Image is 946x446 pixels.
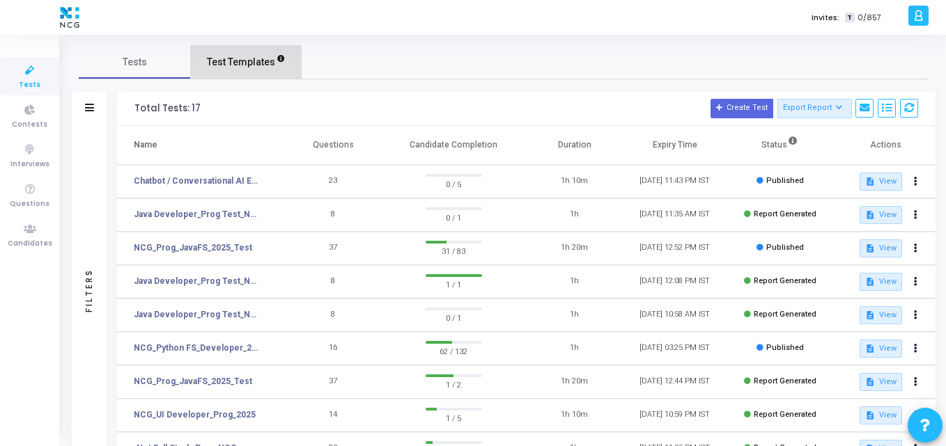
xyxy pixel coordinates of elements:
button: Export Report [777,99,852,118]
span: Test Templates [207,55,275,70]
label: Invites: [812,12,839,24]
td: 14 [283,399,383,432]
span: 1 / 1 [426,277,482,291]
button: View [860,373,902,391]
td: [DATE] 10:59 PM IST [625,399,725,432]
button: View [860,206,902,224]
button: View [860,173,902,191]
img: logo [56,3,83,31]
span: Report Generated [754,410,816,419]
a: NCG_Prog_JavaFS_2025_Test [134,241,252,254]
th: Candidate Completion [383,126,525,165]
td: 8 [283,298,383,332]
td: [DATE] 11:43 PM IST [625,165,725,198]
span: Interviews [10,159,49,170]
td: 1h 20m [525,365,625,399]
td: 8 [283,198,383,232]
a: NCG_Prog_JavaFS_2025_Test [134,375,252,388]
span: 0 / 5 [426,177,482,191]
span: 1 / 5 [426,411,482,424]
button: Create Test [711,99,773,118]
div: Filters [83,214,95,367]
div: Total Tests: 17 [134,103,201,114]
button: View [860,306,902,324]
td: 1h 10m [525,165,625,198]
mat-icon: description [865,177,875,186]
mat-icon: description [865,411,875,420]
td: [DATE] 03:25 PM IST [625,332,725,365]
td: 1h [525,332,625,365]
mat-icon: description [865,377,875,387]
span: T [845,13,854,23]
a: Chatbot / Conversational AI Engineer Assessment [134,175,262,187]
span: Published [766,243,804,252]
span: Report Generated [754,310,816,319]
span: Report Generated [754,209,816,218]
span: Contests [12,119,47,131]
td: 37 [283,365,383,399]
th: Name [117,126,283,165]
span: 31 / 83 [426,244,482,257]
mat-icon: description [865,210,875,220]
span: Published [766,176,804,185]
mat-icon: description [865,277,875,287]
td: [DATE] 11:35 AM IST [625,198,725,232]
button: View [860,340,902,358]
td: 8 [283,265,383,298]
td: 1h [525,298,625,332]
td: 23 [283,165,383,198]
span: 62 / 132 [426,344,482,358]
button: View [860,273,902,291]
a: NCG_Python FS_Developer_2025 [134,342,262,354]
a: Java Developer_Prog Test_NCG [134,208,262,221]
span: Report Generated [754,376,816,385]
td: 37 [283,232,383,265]
td: 1h [525,265,625,298]
a: Java Developer_Prog Test_NCG [134,308,262,321]
td: [DATE] 12:44 PM IST [625,365,725,399]
th: Actions [835,126,936,165]
span: Report Generated [754,276,816,285]
a: Java Developer_Prog Test_NCG [134,275,262,287]
td: 16 [283,332,383,365]
span: 1 / 2 [426,377,482,391]
td: [DATE] 12:08 PM IST [625,265,725,298]
th: Expiry Time [625,126,725,165]
span: Candidates [8,238,52,250]
span: Published [766,343,804,352]
mat-icon: description [865,310,875,320]
th: Status [725,126,835,165]
a: NCG_UI Developer_Prog_2025 [134,408,256,421]
mat-icon: description [865,244,875,253]
th: Duration [525,126,625,165]
span: 0/857 [858,12,881,24]
span: 0 / 1 [426,310,482,324]
span: Tests [19,79,40,91]
td: [DATE] 12:52 PM IST [625,232,725,265]
td: 1h 20m [525,232,625,265]
span: Questions [10,198,49,210]
td: 1h [525,198,625,232]
button: View [860,406,902,424]
th: Questions [283,126,383,165]
span: 0 / 1 [426,210,482,224]
button: View [860,239,902,257]
span: Tests [123,55,147,70]
td: 1h 10m [525,399,625,432]
mat-icon: description [865,344,875,353]
td: [DATE] 10:58 AM IST [625,298,725,332]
